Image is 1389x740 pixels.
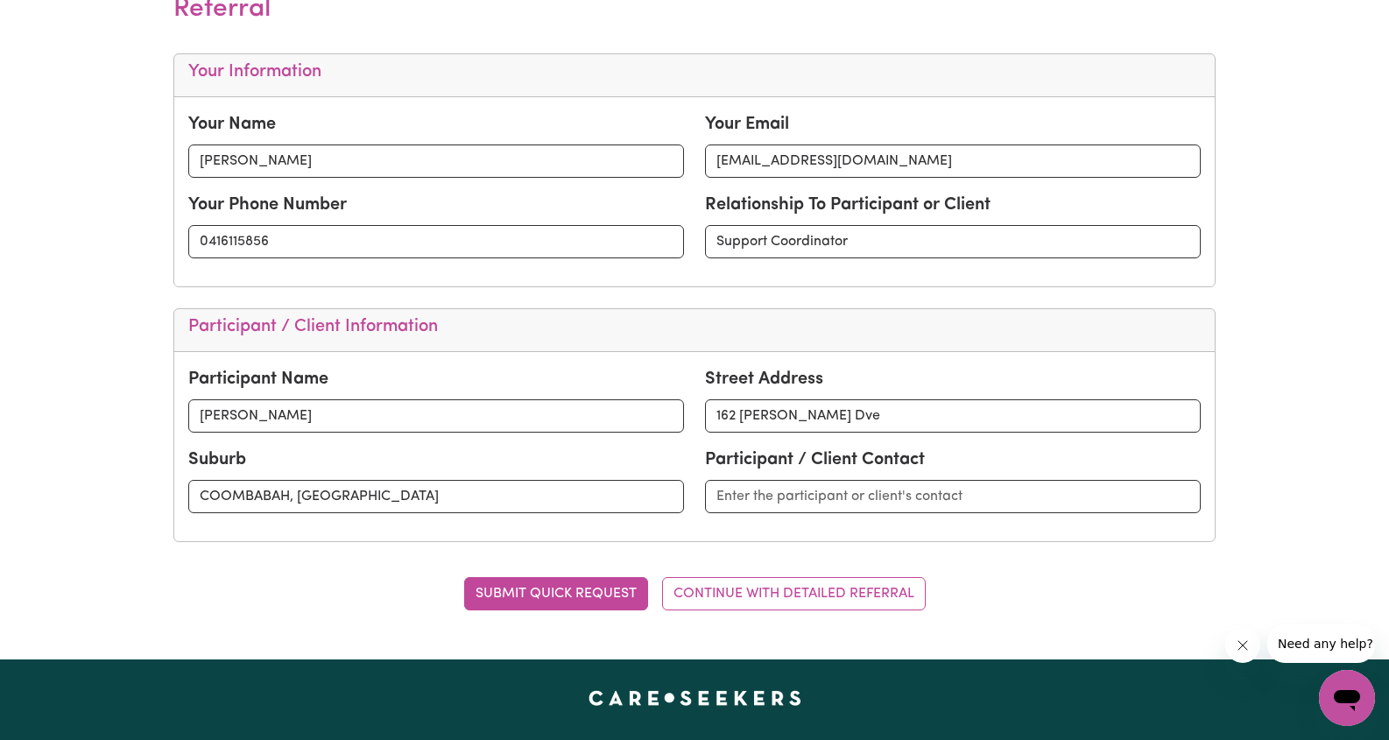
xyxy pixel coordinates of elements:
[705,225,1201,258] input: Enter your relationship to the participant or client
[705,192,991,218] label: Relationship To Participant or Client
[464,577,648,610] button: SUBMIT QUICK REQUEST
[188,144,684,178] input: Enter your name
[705,144,1201,178] input: Enter your email
[589,691,801,705] a: Careseekers home page
[1319,670,1375,726] iframe: Button to launch messaging window
[188,399,684,433] input: Enter participant's name
[705,480,1201,513] input: Enter the participant or client's contact
[705,447,925,473] label: Participant / Client Contact
[1225,628,1260,663] iframe: Close message
[705,111,789,137] label: Your Email
[662,577,926,610] button: CONTINUE WITH DETAILED REFERRAL
[705,366,823,392] label: Street Address
[188,447,246,473] label: Suburb
[188,225,684,258] input: Enter your phone number
[188,111,276,137] label: Your Name
[188,61,1201,82] h5: Your Information
[188,480,684,513] input: Enter a suburb
[188,192,347,218] label: Your Phone Number
[1267,624,1375,663] iframe: Message from company
[188,316,1201,337] h5: Participant / Client Information
[705,399,1201,433] input: Enter participant's address
[188,366,328,392] label: Participant Name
